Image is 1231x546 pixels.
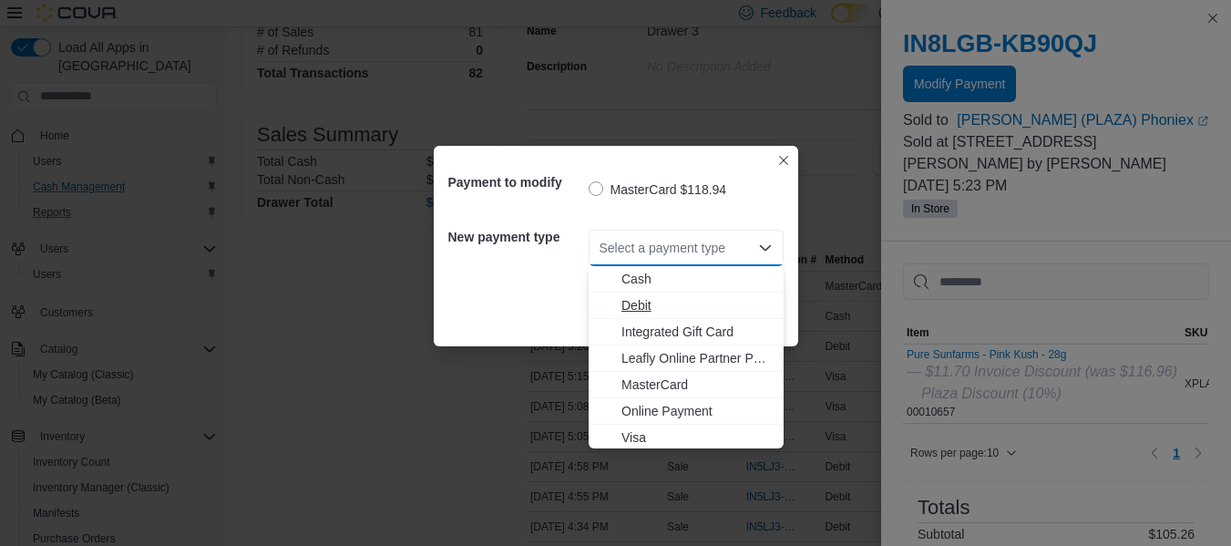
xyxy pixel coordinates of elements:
[621,270,773,288] span: Cash
[589,266,784,293] button: Cash
[621,402,773,420] span: Online Payment
[589,345,784,372] button: Leafly Online Partner Payment
[448,164,585,201] h5: Payment to modify
[589,179,727,201] label: MasterCard $118.94
[621,349,773,367] span: Leafly Online Partner Payment
[621,376,773,394] span: MasterCard
[758,241,773,255] button: Close list of options
[589,425,784,451] button: Visa
[589,319,784,345] button: Integrated Gift Card
[621,323,773,341] span: Integrated Gift Card
[589,398,784,425] button: Online Payment
[600,237,601,259] input: Accessible screen reader label
[621,428,773,447] span: Visa
[589,293,784,319] button: Debit
[589,372,784,398] button: MasterCard
[621,296,773,314] span: Debit
[448,219,585,255] h5: New payment type
[589,266,784,451] div: Choose from the following options
[773,149,795,171] button: Closes this modal window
